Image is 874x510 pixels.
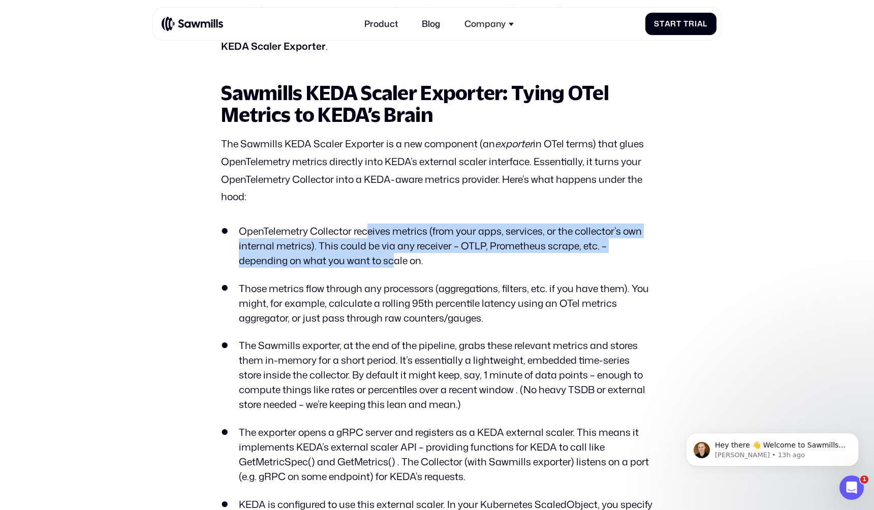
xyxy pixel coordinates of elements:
span: S [654,19,660,28]
li: Those metrics flow through any processors (aggregations, filters, etc. if you have them). You mig... [221,281,652,325]
a: StartTrial [645,13,717,35]
span: a [665,19,671,28]
span: l [703,19,708,28]
div: Company [464,19,506,29]
span: t [660,19,665,28]
span: T [683,19,689,28]
a: Blog [416,12,447,36]
li: The exporter opens a gRPC server and registers as a KEDA external scaler. This means it implement... [221,425,652,484]
em: exporter [495,137,533,150]
strong: Sawmills KEDA Scaler Exporter: Tying OTel Metrics to KEDA’s Brain [221,81,608,126]
div: Company [458,12,521,36]
span: i [695,19,697,28]
span: r [689,19,695,28]
iframe: Intercom live chat [839,475,864,500]
span: r [670,19,676,28]
li: OpenTelemetry Collector receives metrics (from your apps, services, or the collector’s own intern... [221,224,652,268]
p: The Sawmills KEDA Scaler Exporter is a new component (an in OTel terms) that glues OpenTelemetry ... [221,135,652,206]
a: Product [358,12,404,36]
span: 1 [860,475,868,484]
span: a [697,19,703,28]
span: t [676,19,681,28]
iframe: Intercom notifications message [671,411,874,483]
li: The Sawmills exporter, at the end of the pipeline, grabs these relevant metrics and stores them i... [221,338,652,411]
